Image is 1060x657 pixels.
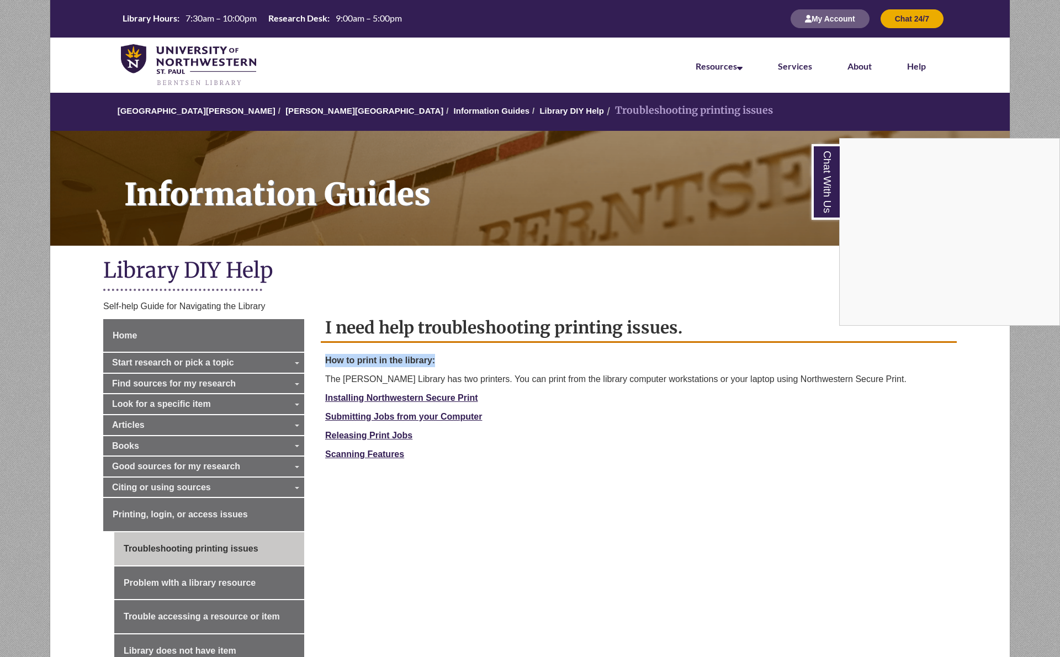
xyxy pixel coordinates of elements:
iframe: Chat Widget [840,139,1059,325]
a: Help [907,61,926,71]
a: Resources [696,61,743,71]
a: About [847,61,872,71]
a: Chat With Us [812,144,840,220]
img: UNWSP Library Logo [121,44,256,87]
a: Services [778,61,812,71]
div: Chat With Us [839,138,1060,326]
